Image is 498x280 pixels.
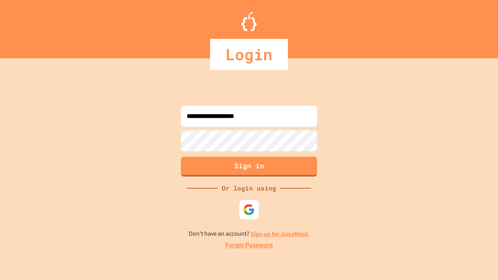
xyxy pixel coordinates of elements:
a: Forgot Password [225,241,273,250]
div: Or login using [218,184,280,193]
p: Don't have an account? [189,229,310,239]
a: Sign up for JuiceMind. [251,230,310,238]
img: Logo.svg [241,12,257,31]
img: google-icon.svg [243,204,255,215]
button: Sign in [181,157,317,177]
div: Login [210,39,288,70]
